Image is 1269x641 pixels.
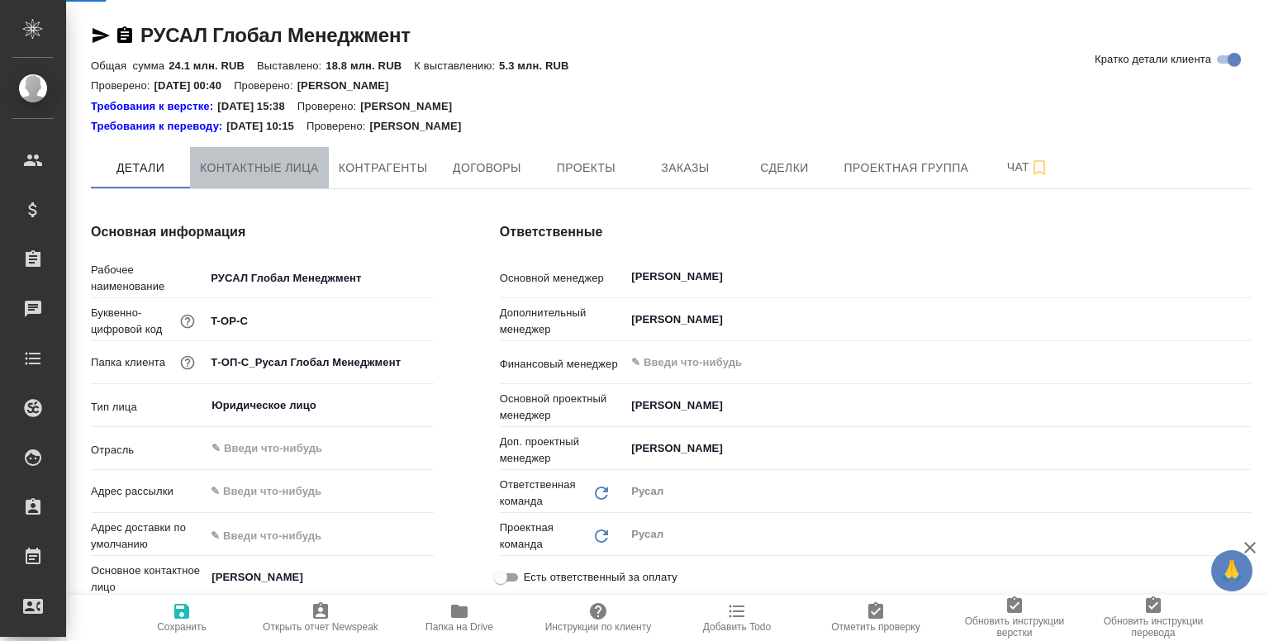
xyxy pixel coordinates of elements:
[1211,550,1252,591] button: 🙏
[205,479,433,503] input: ✎ Введи что-нибудь
[546,158,625,178] span: Проекты
[91,222,434,242] h4: Основная информация
[360,98,464,115] p: [PERSON_NAME]
[91,59,169,72] p: Общая сумма
[326,59,414,72] p: 18.8 млн. RUB
[112,595,251,641] button: Сохранить
[205,524,433,548] input: ✎ Введи что-нибудь
[140,24,411,46] a: РУСАЛ Глобал Менеджмент
[91,305,177,338] p: Буквенно-цифровой код
[177,352,198,373] button: Название для папки на drive. Если его не заполнить, мы не сможем создать папку для клиента
[425,447,428,450] button: Open
[263,621,378,633] span: Открыть отчет Newspeak
[1095,51,1211,68] span: Кратко детали клиента
[1084,595,1223,641] button: Обновить инструкции перевода
[91,520,205,553] p: Адрес доставки по умолчанию
[217,98,297,115] p: [DATE] 15:38
[524,569,677,586] span: Есть ответственный за оплату
[91,118,226,135] a: Требования к переводу:
[988,157,1067,178] span: Чат
[297,98,361,115] p: Проверено:
[169,59,257,72] p: 24.1 млн. RUB
[91,262,205,295] p: Рабочее наименование
[91,26,111,45] button: Скопировать ссылку для ЯМессенджера
[91,399,205,415] p: Тип лица
[500,434,625,467] p: Доп. проектный менеджер
[390,595,529,641] button: Папка на Drive
[157,621,207,633] span: Сохранить
[257,59,326,72] p: Выставлено:
[1242,404,1245,407] button: Open
[91,483,205,500] p: Адрес рассылки
[91,79,154,92] p: Проверено:
[945,595,1084,641] button: Обновить инструкции верстки
[529,595,668,641] button: Инструкции по клиенту
[1029,158,1049,178] svg: Подписаться
[339,158,428,178] span: Контрагенты
[703,621,771,633] span: Добавить Todo
[1242,361,1245,364] button: Open
[154,79,235,92] p: [DATE] 00:40
[844,158,968,178] span: Проектная группа
[91,98,217,115] a: Требования к верстке:
[630,353,1191,373] input: ✎ Введи что-нибудь
[210,439,373,458] input: ✎ Введи что-нибудь
[101,158,180,178] span: Детали
[500,356,625,373] p: Финансовый менеджер
[251,595,390,641] button: Открыть отчет Newspeak
[1242,275,1245,278] button: Open
[425,576,428,579] button: Open
[499,59,581,72] p: 5.3 млн. RUB
[500,391,625,424] p: Основной проектный менеджер
[447,158,526,178] span: Договоры
[307,118,370,135] p: Проверено:
[369,118,473,135] p: [PERSON_NAME]
[414,59,499,72] p: К выставлению:
[91,442,205,458] p: Отрасль
[1242,318,1245,321] button: Open
[91,354,165,371] p: Папка клиента
[115,26,135,45] button: Скопировать ссылку
[200,158,319,178] span: Контактные лица
[205,266,433,290] input: ✎ Введи что-нибудь
[500,520,592,553] p: Проектная команда
[205,350,433,374] input: ✎ Введи что-нибудь
[645,158,725,178] span: Заказы
[1242,447,1245,450] button: Open
[668,595,806,641] button: Добавить Todo
[806,595,945,641] button: Отметить проверку
[955,615,1074,639] span: Обновить инструкции верстки
[831,621,920,633] span: Отметить проверку
[500,222,1251,242] h4: Ответственные
[91,118,226,135] div: Нажми, чтобы открыть папку с инструкцией
[297,79,402,92] p: [PERSON_NAME]
[744,158,824,178] span: Сделки
[500,305,625,338] p: Дополнительный менеджер
[234,79,297,92] p: Проверено:
[500,477,592,510] p: Ответственная команда
[545,621,652,633] span: Инструкции по клиенту
[177,311,198,332] button: Нужен для формирования номера заказа/сделки
[425,404,428,407] button: Open
[91,98,217,115] div: Нажми, чтобы открыть папку с инструкцией
[226,118,307,135] p: [DATE] 10:15
[1218,553,1246,588] span: 🙏
[425,621,493,633] span: Папка на Drive
[205,309,433,333] input: ✎ Введи что-нибудь
[91,563,205,596] p: Основное контактное лицо
[1094,615,1213,639] span: Обновить инструкции перевода
[500,270,625,287] p: Основной менеджер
